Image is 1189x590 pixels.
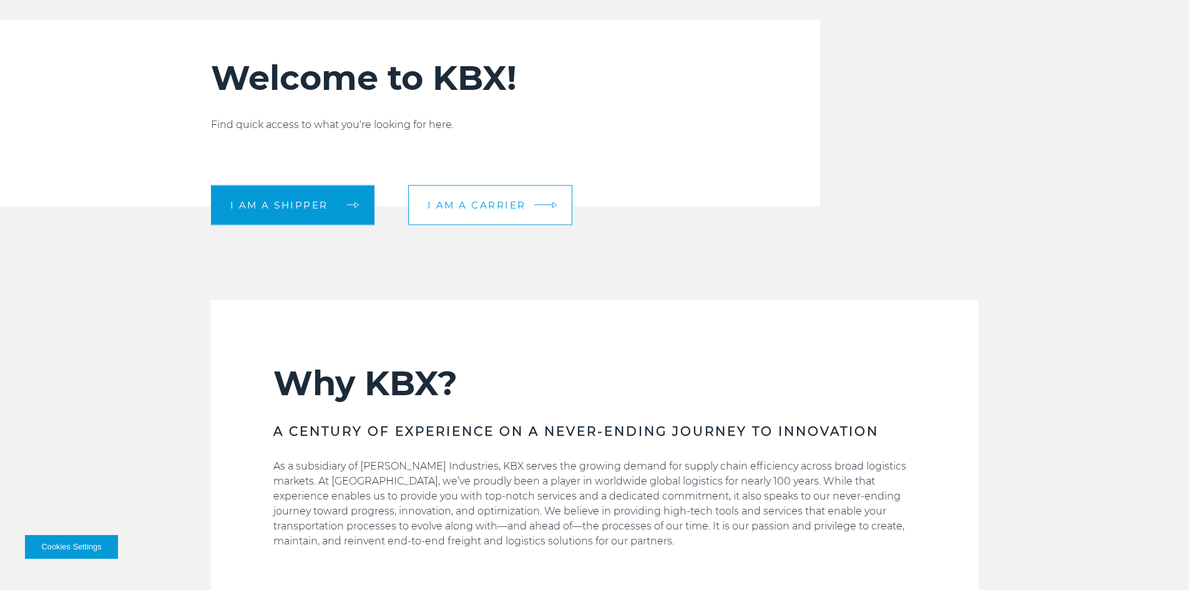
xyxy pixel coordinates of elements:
button: Cookies Settings [25,535,118,559]
h2: Welcome to KBX! [211,57,746,99]
h2: Why KBX? [273,363,916,404]
p: Find quick access to what you're looking for here. [211,117,746,132]
p: As a subsidiary of [PERSON_NAME] Industries, KBX serves the growing demand for supply chain effic... [273,459,916,549]
a: I am a shipper arrow arrow [211,185,374,225]
span: I am a carrier [428,200,526,210]
a: I am a carrier arrow arrow [408,185,572,225]
img: arrow [552,202,557,209]
h3: A CENTURY OF EXPERIENCE ON A NEVER-ENDING JOURNEY TO INNOVATION [273,423,916,440]
span: I am a shipper [230,200,328,210]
